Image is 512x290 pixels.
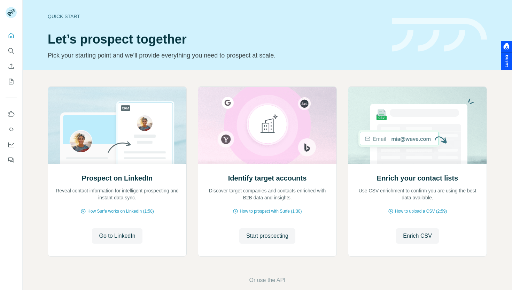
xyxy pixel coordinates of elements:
[392,18,487,52] img: banner
[403,232,432,240] span: Enrich CSV
[6,138,17,151] button: Dashboard
[48,51,383,60] p: Pick your starting point and we’ll provide everything you need to prospect at scale.
[92,228,142,244] button: Go to LinkedIn
[228,173,307,183] h2: Identify target accounts
[99,232,135,240] span: Go to LinkedIn
[377,173,458,183] h2: Enrich your contact lists
[87,208,154,214] span: How Surfe works on LinkedIn (1:58)
[6,29,17,42] button: Quick start
[48,13,383,20] div: Quick start
[48,87,187,164] img: Prospect on LinkedIn
[395,208,447,214] span: How to upload a CSV (2:59)
[48,32,383,46] h1: Let’s prospect together
[6,75,17,88] button: My lists
[6,154,17,166] button: Feedback
[396,228,439,244] button: Enrich CSV
[6,45,17,57] button: Search
[55,187,179,201] p: Reveal contact information for intelligent prospecting and instant data sync.
[82,173,153,183] h2: Prospect on LinkedIn
[239,228,295,244] button: Start prospecting
[6,123,17,136] button: Use Surfe API
[6,60,17,72] button: Enrich CSV
[348,87,487,164] img: Enrich your contact lists
[246,232,288,240] span: Start prospecting
[205,187,329,201] p: Discover target companies and contacts enriched with B2B data and insights.
[240,208,302,214] span: How to prospect with Surfe (1:30)
[249,276,285,284] button: Or use the API
[198,87,337,164] img: Identify target accounts
[6,108,17,120] button: Use Surfe on LinkedIn
[355,187,480,201] p: Use CSV enrichment to confirm you are using the best data available.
